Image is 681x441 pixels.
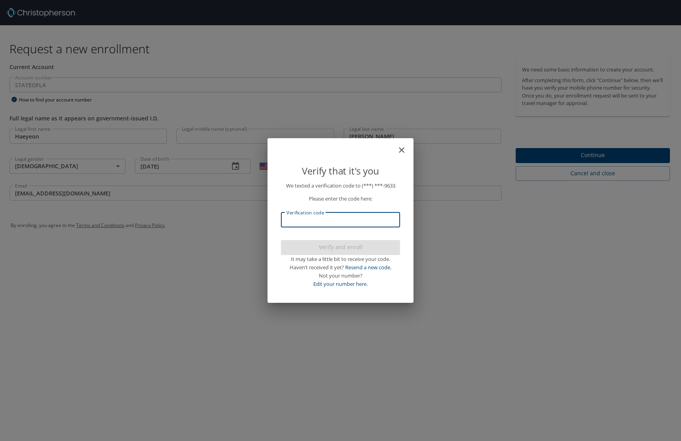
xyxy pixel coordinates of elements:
p: Please enter the code here: [281,195,400,203]
button: close [401,141,410,151]
p: We texted a verification code to (***) ***- 9633 [281,182,400,190]
div: It may take a little bit to receive your code. [281,255,400,263]
a: Edit your number here. [313,280,368,287]
p: Verify that it's you [281,163,400,178]
a: Resend a new code. [345,264,391,271]
div: Not your number? [281,272,400,280]
div: Haven’t received it yet? [281,263,400,272]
